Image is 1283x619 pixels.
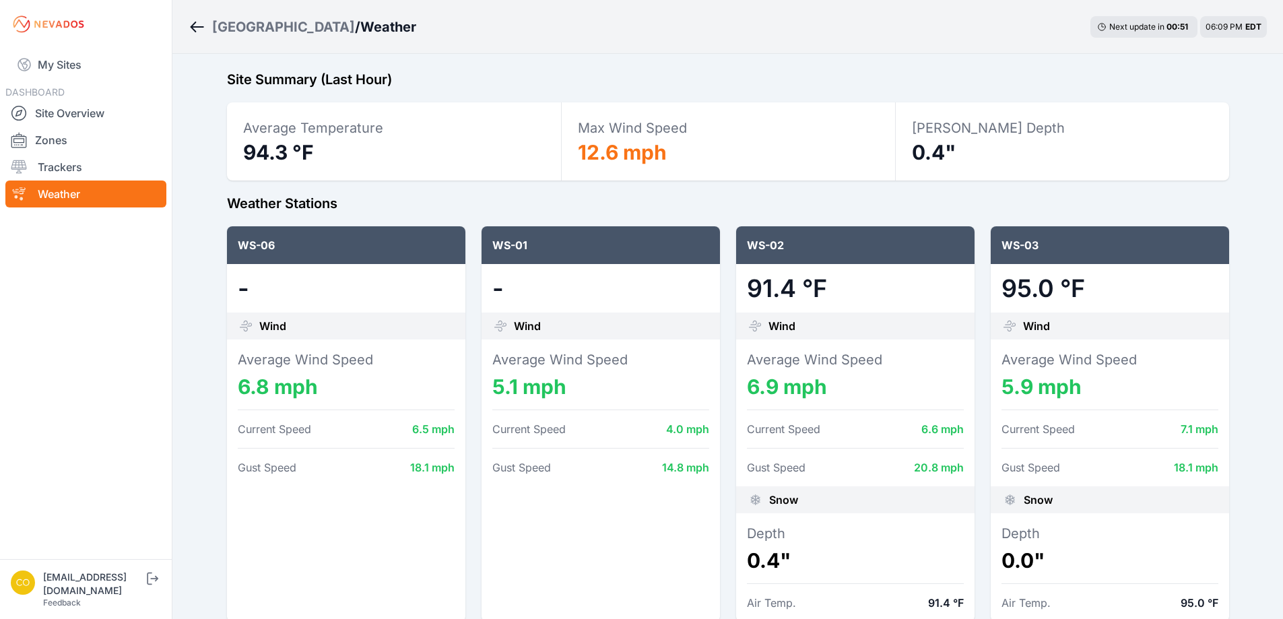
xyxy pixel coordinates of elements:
[238,350,455,369] dt: Average Wind Speed
[227,226,465,264] div: WS-06
[1001,350,1218,369] dt: Average Wind Speed
[227,70,1229,89] h2: Site Summary (Last Hour)
[5,86,65,98] span: DASHBOARD
[1001,275,1218,302] dd: 95.0 °F
[492,421,566,437] dt: Current Speed
[238,459,296,476] dt: Gust Speed
[259,318,286,334] span: Wind
[514,318,541,334] span: Wind
[410,459,455,476] dd: 18.1 mph
[1024,492,1053,508] span: Snow
[227,194,1229,213] h2: Weather Stations
[747,524,964,543] dt: Depth
[492,275,709,302] dd: -
[1001,548,1218,573] dd: 0.0"
[412,421,455,437] dd: 6.5 mph
[11,571,35,595] img: controlroomoperator@invenergy.com
[243,120,383,136] span: Average Temperature
[492,459,551,476] dt: Gust Speed
[1023,318,1050,334] span: Wind
[921,421,964,437] dd: 6.6 mph
[914,459,964,476] dd: 20.8 mph
[1166,22,1191,32] div: 00 : 51
[243,140,314,164] span: 94.3 °F
[912,120,1065,136] span: [PERSON_NAME] Depth
[1001,374,1218,399] dd: 5.9 mph
[355,18,360,36] span: /
[747,350,964,369] dt: Average Wind Speed
[1001,459,1060,476] dt: Gust Speed
[189,9,416,44] nav: Breadcrumb
[747,548,964,573] dd: 0.4"
[5,100,166,127] a: Site Overview
[1174,459,1218,476] dd: 18.1 mph
[1109,22,1164,32] span: Next update in
[768,318,795,334] span: Wind
[736,226,975,264] div: WS-02
[747,595,796,611] dt: Air Temp.
[5,127,166,154] a: Zones
[43,571,144,597] div: [EMAIL_ADDRESS][DOMAIN_NAME]
[1181,421,1218,437] dd: 7.1 mph
[238,275,455,302] dd: -
[1206,22,1243,32] span: 06:09 PM
[578,120,687,136] span: Max Wind Speed
[747,374,964,399] dd: 6.9 mph
[492,350,709,369] dt: Average Wind Speed
[360,18,416,36] h3: Weather
[1245,22,1261,32] span: EDT
[1001,421,1075,437] dt: Current Speed
[5,154,166,181] a: Trackers
[482,226,720,264] div: WS-01
[769,492,798,508] span: Snow
[747,275,964,302] dd: 91.4 °F
[1001,595,1051,611] dt: Air Temp.
[578,140,667,164] span: 12.6 mph
[991,226,1229,264] div: WS-03
[238,421,311,437] dt: Current Speed
[662,459,709,476] dd: 14.8 mph
[1181,595,1218,611] dd: 95.0 °F
[912,140,956,164] span: 0.4"
[5,48,166,81] a: My Sites
[5,181,166,207] a: Weather
[492,374,709,399] dd: 5.1 mph
[212,18,355,36] a: [GEOGRAPHIC_DATA]
[666,421,709,437] dd: 4.0 mph
[43,597,81,608] a: Feedback
[747,459,805,476] dt: Gust Speed
[747,421,820,437] dt: Current Speed
[1001,524,1218,543] dt: Depth
[238,374,455,399] dd: 6.8 mph
[11,13,86,35] img: Nevados
[928,595,964,611] dd: 91.4 °F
